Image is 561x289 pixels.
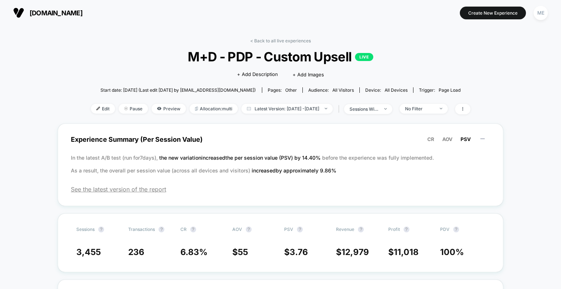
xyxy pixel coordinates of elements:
img: end [440,108,442,109]
span: 11,018 [394,247,419,257]
span: Page Load [439,87,461,93]
button: CR [425,136,436,142]
span: Latest Version: [DATE] - [DATE] [241,104,333,114]
button: ? [358,227,364,232]
span: Device: [359,87,413,93]
img: end [124,107,128,110]
img: edit [96,107,100,110]
span: 3.76 [290,247,308,257]
span: Pause [119,104,148,114]
button: ? [404,227,409,232]
span: $ [284,247,308,257]
span: Edit [91,104,115,114]
button: ? [453,227,459,232]
p: LIVE [355,53,373,61]
div: Trigger: [419,87,461,93]
img: end [325,108,327,109]
img: end [384,108,387,110]
span: the new variation increased the per session value (PSV) by 14.40 % [159,155,322,161]
span: Experience Summary (Per Session Value) [71,131,490,148]
img: calendar [247,107,251,110]
a: < Back to all live experiences [250,38,311,43]
span: Revenue [336,227,354,232]
div: Pages: [268,87,297,93]
span: | [336,104,344,114]
span: $ [232,247,248,257]
div: Audience: [308,87,354,93]
span: + Add Description [237,71,278,78]
img: Visually logo [13,7,24,18]
span: 3,455 [76,247,101,257]
span: PSV [284,227,293,232]
button: AOV [440,136,455,142]
button: Create New Experience [460,7,526,19]
span: AOV [232,227,242,232]
span: all devices [385,87,408,93]
span: [DOMAIN_NAME] [30,9,83,17]
span: CR [427,136,434,142]
span: Allocation: multi [190,104,238,114]
div: sessions with impression [350,106,379,112]
span: increased by approximately 9.86 % [252,167,336,174]
span: PSV [461,136,471,142]
span: Preview [152,104,186,114]
span: M+D - PDP - Custom Upsell [110,49,451,64]
button: ? [297,227,303,232]
span: See the latest version of the report [71,186,490,193]
span: Sessions [76,227,95,232]
div: No Filter [405,106,434,111]
div: ME [534,6,548,20]
span: CR [180,227,187,232]
span: 100 % [440,247,464,257]
button: ? [159,227,164,232]
span: 6.83 % [180,247,207,257]
span: + Add Images [293,72,324,77]
button: ? [246,227,252,232]
span: Transactions [128,227,155,232]
span: $ [388,247,419,257]
span: Profit [388,227,400,232]
p: In the latest A/B test (run for 7 days), before the experience was fully implemented. As a result... [71,151,490,177]
span: 55 [238,247,248,257]
span: AOV [442,136,453,142]
button: PSV [458,136,473,142]
span: $ [336,247,369,257]
span: PDV [440,227,450,232]
span: All Visitors [332,87,354,93]
span: other [285,87,297,93]
img: rebalance [195,107,198,111]
button: ME [531,5,550,20]
button: [DOMAIN_NAME] [11,7,85,19]
span: 236 [128,247,144,257]
span: 12,979 [341,247,369,257]
span: Start date: [DATE] (Last edit [DATE] by [EMAIL_ADDRESS][DOMAIN_NAME]) [100,87,256,93]
button: ? [190,227,196,232]
button: ? [98,227,104,232]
